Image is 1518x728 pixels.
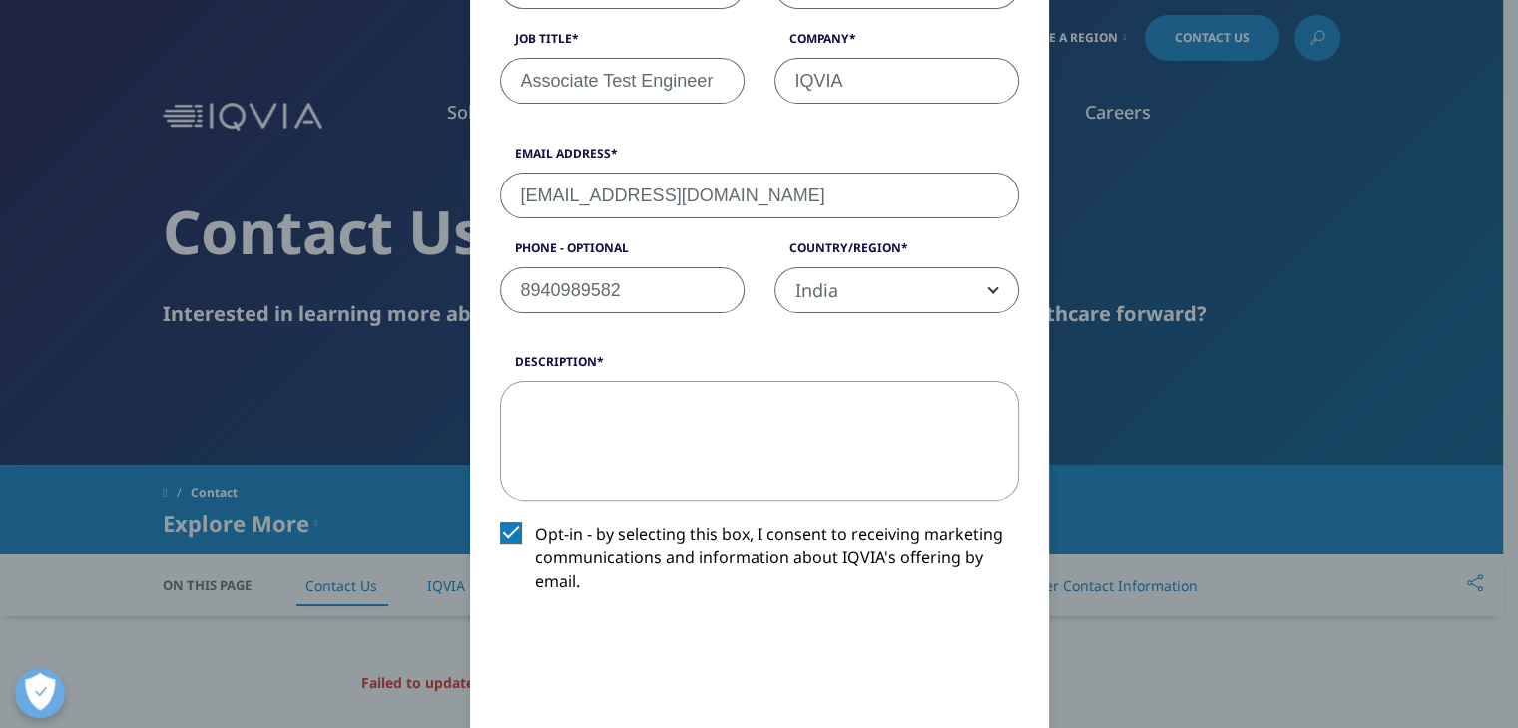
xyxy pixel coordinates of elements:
label: Description [500,353,1019,381]
span: India [774,267,1019,313]
label: Company [774,30,1019,58]
button: Open Preferences [15,668,65,718]
iframe: reCAPTCHA [500,625,803,703]
label: Phone - Optional [500,239,745,267]
label: Country/Region [774,239,1019,267]
span: India [775,268,1018,314]
label: Job Title [500,30,745,58]
label: Opt-in - by selecting this box, I consent to receiving marketing communications and information a... [500,522,1019,604]
label: Email Address [500,145,1019,173]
